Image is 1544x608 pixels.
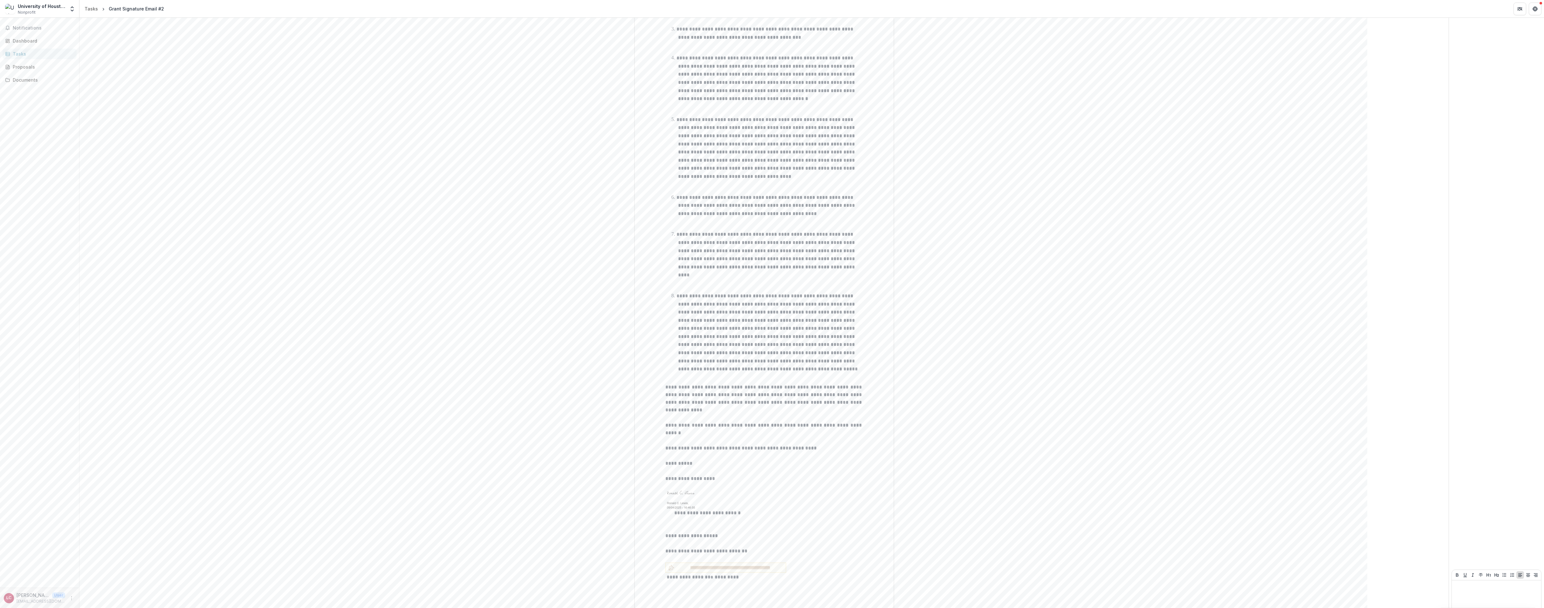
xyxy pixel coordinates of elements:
a: Dashboard [3,36,77,46]
button: Heading 2 [1493,571,1500,579]
div: Tasks [13,51,72,57]
button: Partners [1513,3,1526,15]
button: Bullet List [1500,571,1508,579]
button: Align Right [1532,571,1540,579]
div: Proposals [13,64,72,70]
p: [PERSON_NAME] [17,592,50,598]
a: Documents [3,75,77,85]
span: Nonprofit [18,10,36,15]
a: Tasks [3,49,77,59]
div: Documents [13,77,72,83]
button: Ordered List [1508,571,1516,579]
div: University of Houston Foundation [18,3,65,10]
a: Proposals [3,62,77,72]
span: Notifications [13,25,74,31]
button: Notifications [3,23,77,33]
p: User [52,592,65,598]
div: Dashboard [13,37,72,44]
div: Liz Chavez [6,596,11,600]
button: Italicize [1469,571,1477,579]
a: Tasks [82,4,100,13]
p: [EMAIL_ADDRESS][DOMAIN_NAME] [17,598,65,604]
div: Tasks [85,5,98,12]
button: Align Center [1524,571,1532,579]
div: Grant Signature Email #2 [109,5,164,12]
img: University of Houston Foundation [5,4,15,14]
nav: breadcrumb [82,4,167,13]
button: Align Left [1516,571,1524,579]
button: Underline [1461,571,1469,579]
button: Strike [1477,571,1485,579]
button: Bold [1453,571,1461,579]
button: More [68,594,75,602]
button: Get Help [1529,3,1541,15]
button: Heading 1 [1485,571,1493,579]
button: Open entity switcher [68,3,77,15]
